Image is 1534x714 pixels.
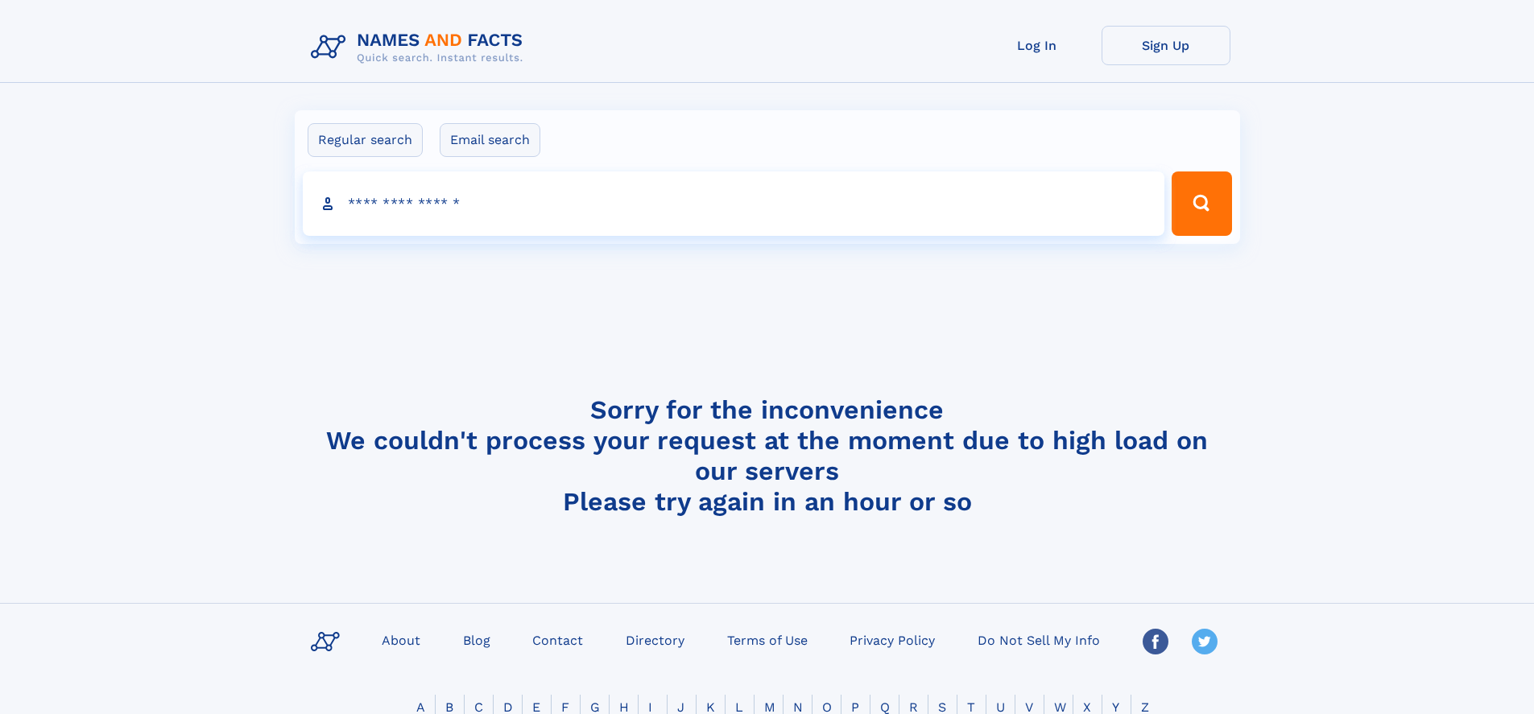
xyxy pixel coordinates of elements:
input: search input [303,171,1165,236]
a: Privacy Policy [843,628,941,651]
img: Logo Names and Facts [304,26,536,69]
label: Regular search [308,123,423,157]
a: Contact [526,628,589,651]
img: Twitter [1192,629,1218,654]
a: Directory [619,628,691,651]
button: Search Button [1172,171,1231,236]
h4: Sorry for the inconvenience We couldn't process your request at the moment due to high load on ou... [304,394,1230,517]
a: Do Not Sell My Info [971,628,1106,651]
label: Email search [440,123,540,157]
a: Log In [973,26,1102,65]
img: Facebook [1143,629,1168,654]
a: Terms of Use [721,628,814,651]
a: About [375,628,427,651]
a: Blog [457,628,497,651]
a: Sign Up [1102,26,1230,65]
